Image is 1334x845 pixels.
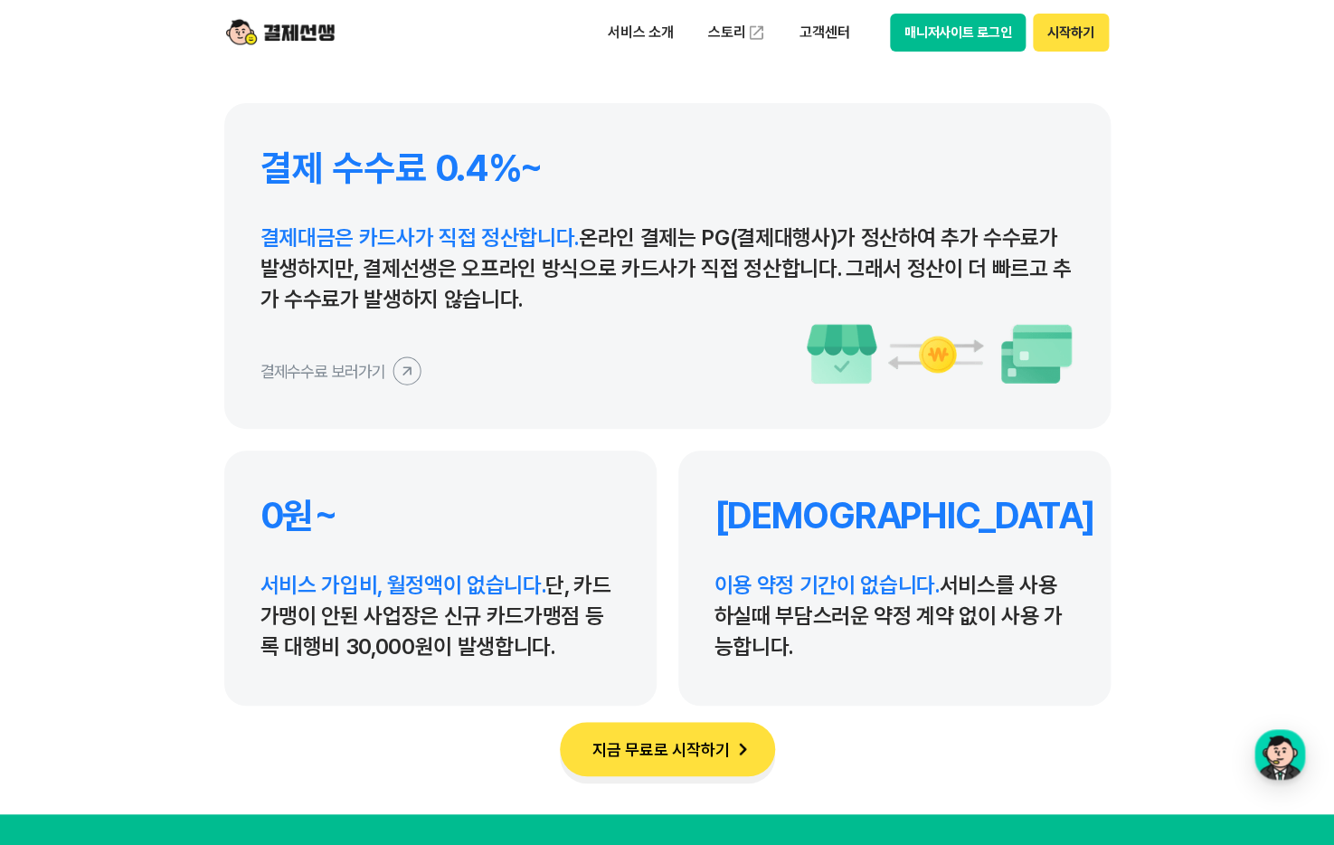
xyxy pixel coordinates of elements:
p: 서비스 소개 [595,16,686,49]
p: 단, 카드가맹이 안된 사업장은 신규 카드가맹점 등록 대행비 30,000원이 발생합니다. [260,570,620,662]
img: 수수료 이미지 [805,322,1074,385]
span: 홈 [57,601,68,615]
h4: [DEMOGRAPHIC_DATA] [714,494,1074,537]
button: 지금 무료로 시작하기 [560,722,775,776]
span: 서비스 가입비, 월정액이 없습니다. [260,572,546,598]
img: logo [226,15,335,50]
h4: 결제 수수료 0.4%~ [260,147,1074,190]
button: 결제수수료 보러가기 [260,356,421,385]
p: 서비스를 사용하실때 부담스러운 약정 계약 없이 사용 가능합니다. [714,570,1074,662]
img: 외부 도메인 오픈 [747,24,765,42]
h4: 0원~ [260,494,620,537]
p: 고객센터 [787,16,862,49]
a: 대화 [119,574,233,619]
button: 매니저사이트 로그인 [890,14,1027,52]
span: 결제대금은 카드사가 직접 정산합니다. [260,224,579,251]
span: 설정 [279,601,301,615]
a: 설정 [233,574,347,619]
span: 대화 [166,602,187,616]
p: 온라인 결제는 PG(결제대행사)가 정산하여 추가 수수료가 발생하지만, 결제선생은 오프라인 방식으로 카드사가 직접 정산합니다. 그래서 정산이 더 빠르고 추가 수수료가 발생하지 ... [260,223,1074,315]
span: 이용 약정 기간이 없습니다. [714,572,940,598]
a: 홈 [5,574,119,619]
img: 화살표 아이콘 [730,736,755,762]
button: 시작하기 [1033,14,1108,52]
a: 스토리 [695,14,779,51]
